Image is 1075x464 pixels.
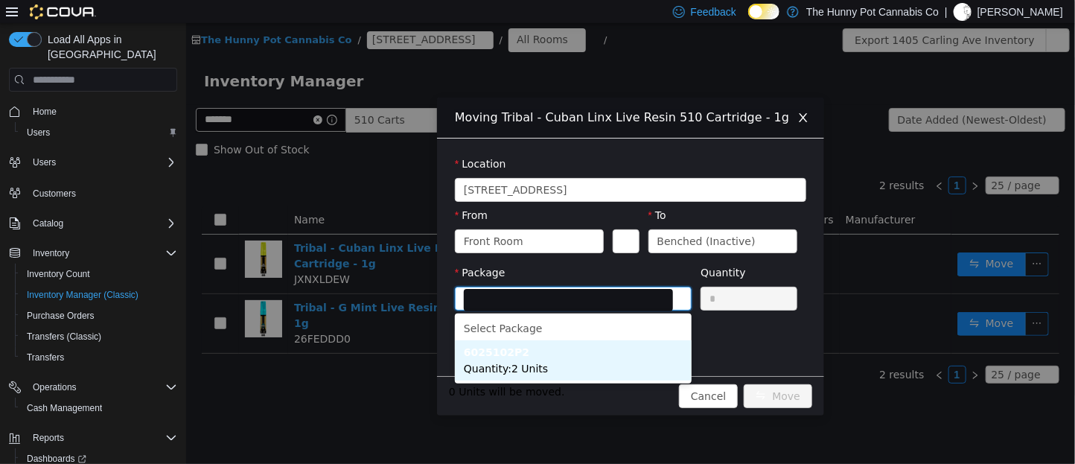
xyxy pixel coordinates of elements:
[27,429,70,447] button: Reports
[30,4,96,19] img: Cova
[278,156,381,178] span: 1405 Carling Ave
[269,293,505,317] li: Select Package
[42,32,177,62] span: Load All Apps in [GEOGRAPHIC_DATA]
[15,398,183,419] button: Cash Management
[269,86,620,103] div: Moving Tribal - Cuban Linx Live Resin 510 Cartridge - 1g
[488,271,497,282] i: icon: down
[27,331,101,343] span: Transfers (Classic)
[269,135,320,147] label: Location
[945,3,948,21] p: |
[27,402,102,414] span: Cash Management
[278,207,337,229] div: Front Room
[3,213,183,234] button: Catalog
[427,206,453,230] button: Swap
[806,3,939,21] p: The Hunny Pot Cannabis Co
[15,264,183,285] button: Inventory Count
[27,214,177,232] span: Catalog
[21,265,96,283] a: Inventory Count
[493,361,552,385] button: Cancel
[3,428,183,448] button: Reports
[21,307,101,325] a: Purchase Orders
[21,124,177,142] span: Users
[691,4,736,19] span: Feedback
[27,127,50,139] span: Users
[27,429,177,447] span: Reports
[263,361,379,377] span: 0 Units will be moved.
[27,153,177,171] span: Users
[269,317,505,357] li: 6025102P2
[33,381,77,393] span: Operations
[27,289,138,301] span: Inventory Manager (Classic)
[462,186,480,198] label: To
[748,4,779,19] input: Dark Mode
[33,188,76,200] span: Customers
[611,89,623,101] i: icon: close
[21,349,70,366] a: Transfers
[15,285,183,305] button: Inventory Manager (Classic)
[27,244,75,262] button: Inventory
[977,3,1063,21] p: [PERSON_NAME]
[3,101,183,122] button: Home
[515,264,610,287] input: Quantity
[278,323,343,335] strong: 6025102P2
[3,377,183,398] button: Operations
[471,207,570,229] div: Benched (Inactive)
[27,310,95,322] span: Purchase Orders
[514,244,560,255] label: Quantity
[21,399,108,417] a: Cash Management
[954,3,972,21] div: Marcus Lautenbach
[278,266,487,288] input: Package
[558,361,626,385] button: icon: swapMove
[596,74,638,116] button: Close
[33,247,69,259] span: Inventory
[33,156,56,168] span: Users
[21,307,177,325] span: Purchase Orders
[15,347,183,368] button: Transfers
[15,326,183,347] button: Transfers (Classic)
[27,378,83,396] button: Operations
[593,214,602,224] i: icon: down
[33,106,57,118] span: Home
[21,286,177,304] span: Inventory Manager (Classic)
[269,186,302,198] label: From
[27,352,64,363] span: Transfers
[278,340,362,352] span: Quantity : 2 Units
[3,243,183,264] button: Inventory
[27,214,69,232] button: Catalog
[27,185,82,203] a: Customers
[21,328,107,346] a: Transfers (Classic)
[3,152,183,173] button: Users
[400,214,409,224] i: icon: down
[33,217,63,229] span: Catalog
[748,19,749,20] span: Dark Mode
[602,162,611,173] i: icon: down
[21,399,177,417] span: Cash Management
[27,102,177,121] span: Home
[33,432,64,444] span: Reports
[27,244,177,262] span: Inventory
[21,265,177,283] span: Inventory Count
[15,305,183,326] button: Purchase Orders
[27,378,177,396] span: Operations
[21,328,177,346] span: Transfers (Classic)
[21,286,144,304] a: Inventory Manager (Classic)
[3,182,183,203] button: Customers
[27,268,90,280] span: Inventory Count
[27,183,177,202] span: Customers
[269,244,319,255] label: Package
[21,124,56,142] a: Users
[27,103,63,121] a: Home
[21,349,177,366] span: Transfers
[27,153,62,171] button: Users
[15,122,183,143] button: Users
